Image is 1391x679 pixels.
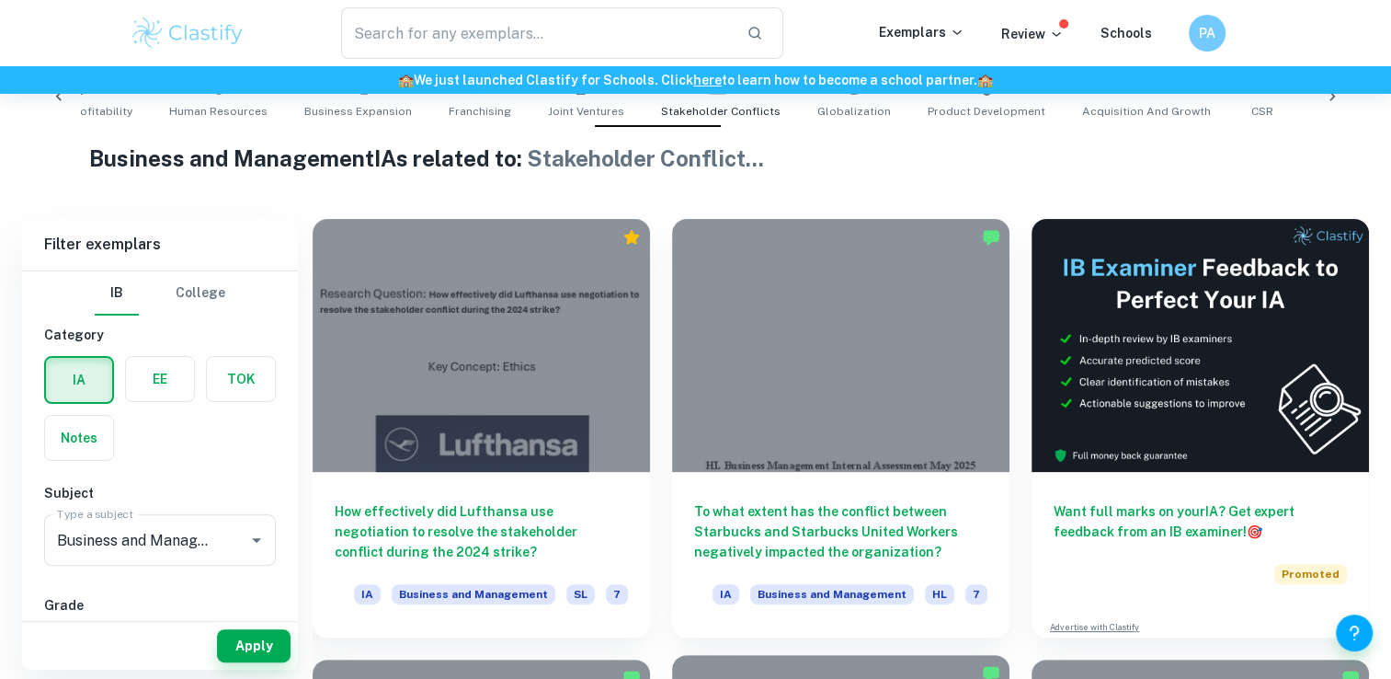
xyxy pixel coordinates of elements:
span: 🏫 [977,73,993,87]
h6: Grade [44,595,276,616]
button: Notes [45,416,113,460]
a: Want full marks on yourIA? Get expert feedback from an IB examiner!PromotedAdvertise with Clastify [1032,219,1369,638]
button: Apply [217,629,291,662]
label: Type a subject [57,506,133,522]
img: Thumbnail [1032,219,1369,472]
button: Help and Feedback [1336,615,1373,651]
span: Business and Management [750,584,914,604]
span: Human Resources [169,103,268,120]
h6: Category [44,325,276,345]
span: CSR [1251,103,1273,120]
a: How effectively did Lufthansa use negotiation to resolve the stakeholder conflict during the 2024... [313,219,650,638]
span: Promoted [1274,564,1347,584]
button: College [176,271,225,316]
button: IB [95,271,139,316]
span: Globalization [817,103,891,120]
span: Joint Ventures [548,103,624,120]
button: TOK [207,357,275,401]
img: Marked [982,228,1000,247]
span: Stakeholder Conflicts [661,103,781,120]
h6: How effectively did Lufthansa use negotiation to resolve the stakeholder conflict during the 2024... [335,501,628,562]
h6: Want full marks on your IA ? Get expert feedback from an IB examiner! [1054,501,1347,542]
span: Business Expansion [304,103,412,120]
div: Filter type choice [95,271,225,316]
h6: We just launched Clastify for Schools. Click to learn how to become a school partner. [4,70,1387,90]
a: here [693,73,722,87]
h6: PA [1196,23,1217,43]
button: IA [46,358,112,402]
p: Exemplars [879,22,964,42]
span: IA [713,584,739,604]
span: HL [925,584,954,604]
h6: Subject [44,483,276,503]
span: Product Development [928,103,1045,120]
a: To what extent has the conflict between Starbucks and Starbucks United Workers negatively impacte... [672,219,1009,638]
button: PA [1189,15,1226,52]
img: Clastify logo [130,15,246,52]
p: Review [1001,24,1064,44]
span: Business and Management [392,584,555,604]
h1: Business and Management IAs related to: [89,142,1302,175]
span: 7 [606,584,628,604]
a: Schools [1100,26,1152,40]
span: 7 [965,584,987,604]
span: Franchising [449,103,511,120]
span: Stakeholder Conflict ... [527,145,764,171]
input: Search for any exemplars... [341,7,733,59]
h6: Filter exemplars [22,219,298,270]
button: EE [126,357,194,401]
span: IA [354,584,381,604]
span: 🎯 [1247,524,1262,539]
h6: To what extent has the conflict between Starbucks and Starbucks United Workers negatively impacte... [694,501,987,562]
a: Advertise with Clastify [1050,621,1139,634]
div: Premium [622,228,641,247]
span: SL [566,584,595,604]
span: Acquisition and Growth [1082,103,1211,120]
span: 🏫 [398,73,414,87]
button: Open [244,527,269,553]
